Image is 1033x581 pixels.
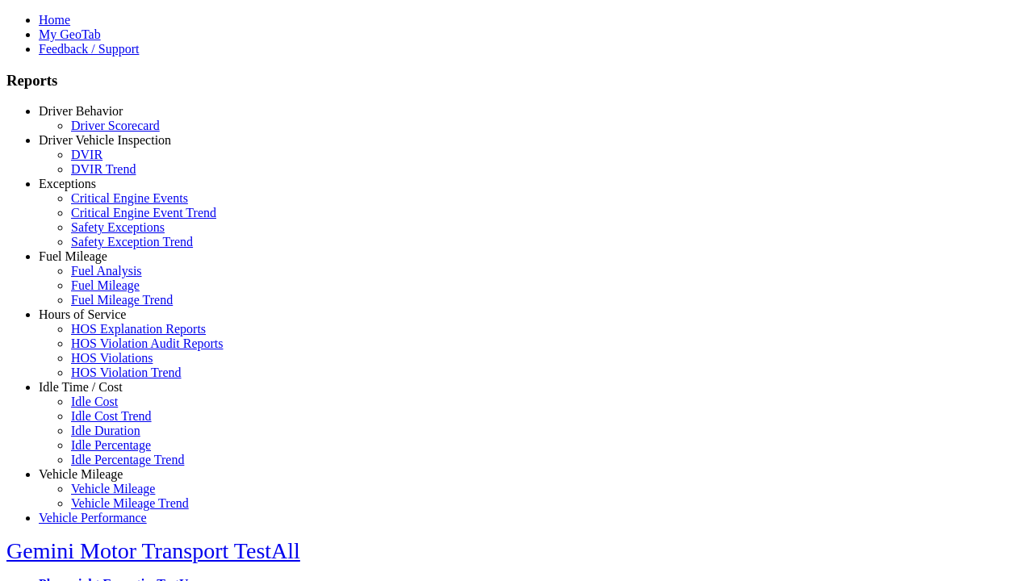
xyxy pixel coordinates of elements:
[39,42,139,56] a: Feedback / Support
[71,264,142,278] a: Fuel Analysis
[71,191,188,205] a: Critical Engine Events
[71,409,152,423] a: Idle Cost Trend
[71,424,140,437] a: Idle Duration
[71,438,151,452] a: Idle Percentage
[71,453,184,466] a: Idle Percentage Trend
[71,322,206,336] a: HOS Explanation Reports
[71,366,182,379] a: HOS Violation Trend
[39,27,101,41] a: My GeoTab
[71,482,155,495] a: Vehicle Mileage
[71,395,118,408] a: Idle Cost
[6,72,1027,90] h3: Reports
[71,220,165,234] a: Safety Exceptions
[71,496,189,510] a: Vehicle Mileage Trend
[71,119,160,132] a: Driver Scorecard
[39,380,123,394] a: Idle Time / Cost
[6,538,300,563] a: Gemini Motor Transport TestAll
[39,177,96,190] a: Exceptions
[39,249,107,263] a: Fuel Mileage
[39,307,126,321] a: Hours of Service
[39,13,70,27] a: Home
[71,206,216,219] a: Critical Engine Event Trend
[71,235,193,249] a: Safety Exception Trend
[71,148,102,161] a: DVIR
[71,293,173,307] a: Fuel Mileage Trend
[39,467,123,481] a: Vehicle Mileage
[71,162,136,176] a: DVIR Trend
[39,133,171,147] a: Driver Vehicle Inspection
[39,104,123,118] a: Driver Behavior
[71,278,140,292] a: Fuel Mileage
[71,351,153,365] a: HOS Violations
[39,511,147,525] a: Vehicle Performance
[71,336,224,350] a: HOS Violation Audit Reports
